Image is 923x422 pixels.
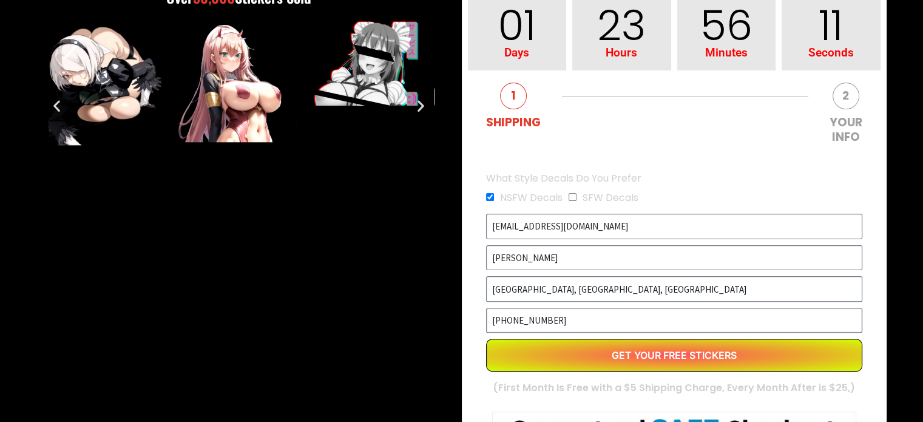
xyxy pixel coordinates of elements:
[226,199,229,202] span: Go to slide 5
[486,83,862,378] form: EVERGREEN
[782,5,881,47] span: 11
[280,199,284,202] span: Go to slide 10
[486,115,541,130] label: SHIPPING
[830,115,862,145] label: YOUR INFO
[237,199,240,202] span: Go to slide 6
[486,339,862,372] button: Get Your Free Stickers
[259,199,262,202] span: Go to slide 8
[677,5,776,47] span: 56
[193,199,197,202] span: Go to slide 2
[486,169,641,188] label: What Style Decals Do You Prefer
[500,191,563,205] label: NSFW Decals
[572,47,671,58] span: Hours
[248,199,251,202] span: Go to slide 7
[468,5,567,47] span: 01
[43,18,434,212] div: Image Carousel
[677,47,776,58] span: Minutes
[304,18,434,106] img: ezgif.com-optipng (10)
[43,18,174,152] div: 4 / 11
[269,199,273,202] span: Go to slide 9
[486,245,862,271] input: Full Name*
[500,83,527,109] div: 1
[43,18,174,152] img: ezgif.com-optipng (8)
[833,83,859,109] div: 2
[486,308,862,333] input: Only numbers and phone characters (#, -, *, etc) are accepted.
[182,199,186,202] span: Go to slide 1
[583,191,638,205] label: SFW Decals
[291,199,295,202] span: Go to slide 11
[304,18,434,106] div: 6 / 11
[493,381,855,395] b: (First Month Is Free with a $5 Shipping Charge, Every Month After is $25,)
[49,98,64,113] div: Previous slide
[486,276,862,302] input: Enter a location
[215,199,218,202] span: Go to slide 4
[468,47,567,58] span: Days
[572,5,671,47] span: 23
[174,18,304,148] div: 5 / 11
[174,18,304,148] img: ezgif.com-optipng (9)
[413,98,428,113] div: Next slide
[204,199,208,202] span: Go to slide 3
[486,214,862,239] input: Email*
[782,47,881,58] span: Seconds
